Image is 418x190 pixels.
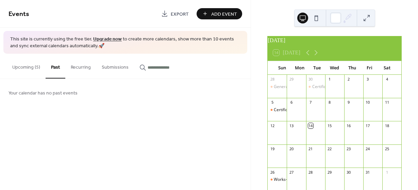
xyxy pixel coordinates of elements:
div: Works-In-Progress [268,177,287,183]
button: Upcoming (5) [7,54,46,78]
span: Your calendar has no past events [9,90,78,97]
div: 28 [270,77,275,82]
div: [DATE] [268,36,401,45]
span: This site is currently using the free tier. to create more calendars, show more than 10 events an... [10,36,240,49]
div: 13 [289,123,294,128]
div: 30 [308,77,313,82]
button: Add Event [197,8,242,19]
div: 7 [308,100,313,105]
div: 30 [346,170,351,175]
div: 21 [308,146,313,152]
a: Export [156,8,194,19]
div: 1 [384,170,389,175]
button: Past [46,54,65,79]
a: Upgrade now [93,35,122,44]
div: 23 [346,146,351,152]
div: 22 [327,146,332,152]
div: Certificate of Merit (CM) Evaluation [274,107,340,113]
div: Works-In-Progress [274,177,309,183]
div: 11 [384,100,389,105]
div: 4 [384,77,389,82]
div: 18 [384,123,389,128]
div: Mon [291,61,308,75]
div: 26 [270,170,275,175]
div: 12 [270,123,275,128]
div: General Meeting MTAC-WLA [274,84,328,90]
div: 25 [384,146,389,152]
div: 8 [327,100,332,105]
div: 24 [365,146,370,152]
span: Add Event [211,11,237,18]
div: Sat [378,61,396,75]
div: 19 [270,146,275,152]
div: 1 [327,77,332,82]
div: Certificate of Merit (CM) Evaluation [268,107,287,113]
div: General Meeting MTAC-WLA [268,84,287,90]
div: 29 [289,77,294,82]
div: Thu [343,61,361,75]
div: 16 [346,123,351,128]
div: 31 [365,170,370,175]
div: Certificate of Merit (CM) Evaluation [312,84,379,90]
div: 10 [365,100,370,105]
div: Fri [361,61,379,75]
div: 15 [327,123,332,128]
span: Events [9,7,29,21]
div: 14 [308,123,313,128]
div: 2 [346,77,351,82]
div: 29 [327,170,332,175]
button: Submissions [96,54,134,78]
div: 28 [308,170,313,175]
div: 6 [289,100,294,105]
div: 5 [270,100,275,105]
div: 20 [289,146,294,152]
button: Recurring [65,54,96,78]
div: 27 [289,170,294,175]
span: Export [171,11,189,18]
div: 3 [365,77,370,82]
div: Tue [308,61,326,75]
div: 9 [346,100,351,105]
div: 17 [365,123,370,128]
div: Certificate of Merit (CM) Evaluation [306,84,325,90]
div: Wed [326,61,344,75]
div: Sun [273,61,291,75]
